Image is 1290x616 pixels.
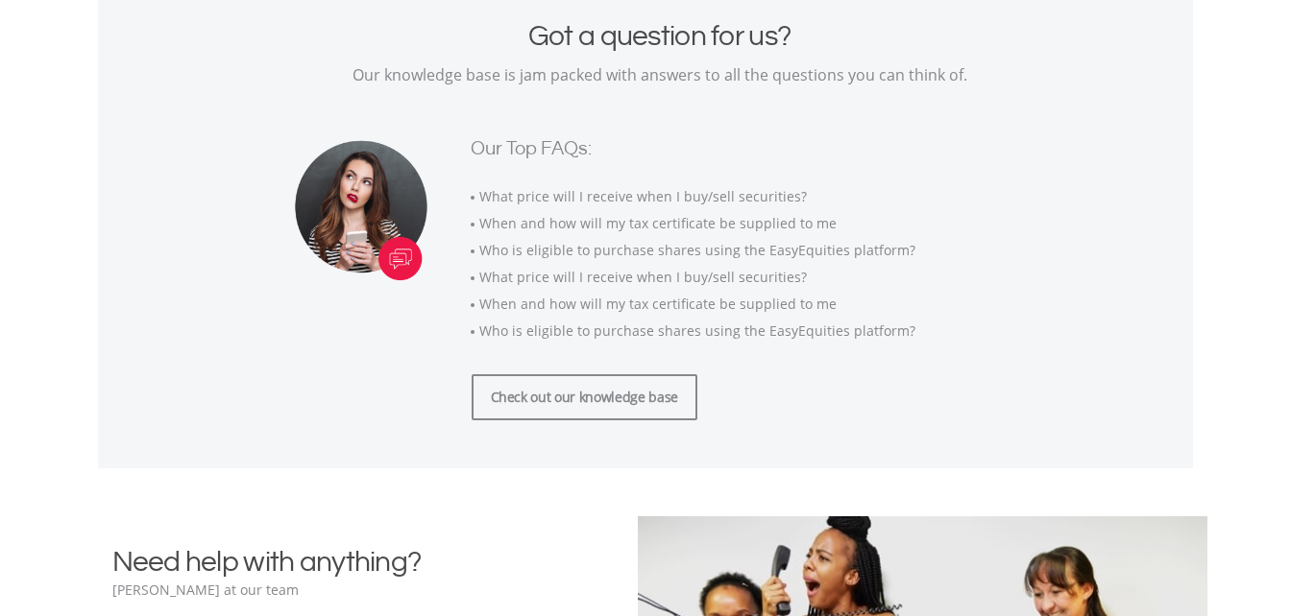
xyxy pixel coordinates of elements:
li: What price will I receive when I buy/sell securities? [471,183,915,210]
span: [PERSON_NAME] at our team [112,580,638,600]
li: What price will I receive when I buy/sell securities? [471,264,915,291]
li: Who is eligible to purchase shares using the EasyEquities platform? [471,237,915,264]
li: Who is eligible to purchase shares using the EasyEquities platform? [471,318,915,344]
p: Our Top FAQs: [471,135,915,164]
img: image description [287,135,436,287]
a: Check out our knowledge base [472,374,697,420]
li: When and how will my tax certificate be supplied to me [471,291,915,318]
h2: Need help with anything? [112,516,638,581]
li: When and how will my tax certificate be supplied to me [471,210,915,237]
p: Our knowledge base is jam packed with answers to all the questions you can think of. [343,64,977,86]
h2: Got a question for us? [343,19,977,56]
